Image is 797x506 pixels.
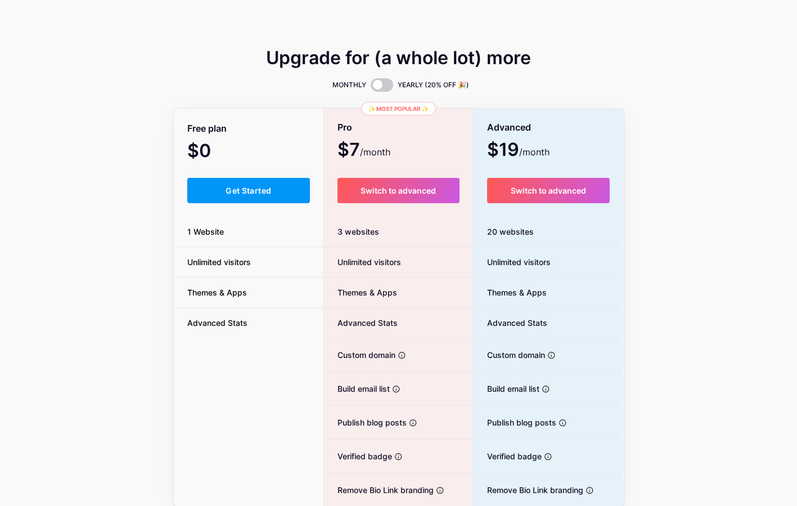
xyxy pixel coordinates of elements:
button: Get Started [187,178,310,203]
div: 3 websites [324,217,473,247]
span: Themes & Apps [174,286,260,298]
span: Switch to advanced [361,186,436,195]
span: Themes & Apps [474,286,547,298]
span: $0 [187,144,241,160]
span: Custom domain [474,349,545,361]
span: Advanced Stats [324,317,398,329]
span: Get Started [226,186,271,195]
span: Verified badge [474,450,542,462]
button: Switch to advanced [337,178,460,203]
span: /month [519,145,550,159]
span: Advanced Stats [174,317,261,329]
button: Switch to advanced [487,178,610,203]
span: Build email list [324,383,390,395]
span: Themes & Apps [324,286,397,298]
span: Publish blog posts [474,417,556,428]
span: MONTHLY [332,79,366,91]
span: Advanced Stats [474,317,547,329]
span: Custom domain [324,349,395,361]
div: ✨ Most popular ✨ [361,102,436,115]
span: Pro [337,118,352,137]
span: Remove Bio Link branding [324,484,434,496]
span: /month [360,145,390,159]
span: Free plan [187,119,227,138]
span: Unlimited visitors [324,256,401,268]
span: Publish blog posts [324,417,407,428]
span: Remove Bio Link branding [474,484,583,496]
span: Advanced [487,118,531,137]
span: 1 Website [174,226,237,238]
span: Build email list [474,383,539,395]
div: 20 websites [474,217,624,247]
span: $7 [337,143,390,159]
span: Unlimited visitors [474,256,551,268]
span: Upgrade for (a whole lot) more [266,51,531,65]
span: $19 [487,143,550,159]
span: Unlimited visitors [174,256,264,268]
span: Verified badge [324,450,392,462]
span: YEARLY (20% OFF 🎉) [398,79,469,91]
span: Switch to advanced [511,186,586,195]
